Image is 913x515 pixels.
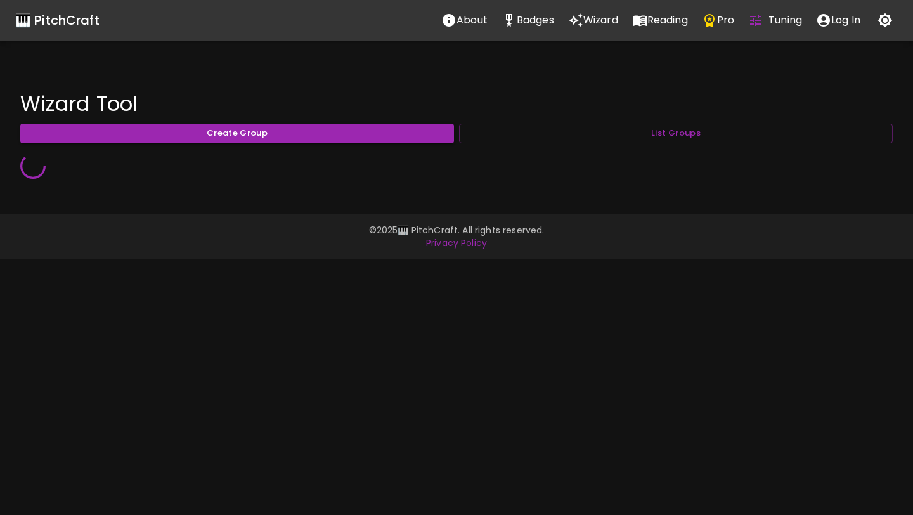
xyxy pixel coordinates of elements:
[809,8,867,33] button: account of current user
[426,237,487,249] a: Privacy Policy
[20,124,454,143] button: Create Group
[459,124,893,143] button: List Groups
[625,8,695,33] button: Reading
[647,13,688,28] p: Reading
[495,8,561,33] button: Stats
[517,13,554,28] p: Badges
[695,8,741,33] button: Pro
[561,8,625,33] button: Wizard
[768,13,802,28] p: Tuning
[831,13,860,28] p: Log In
[741,8,809,33] button: Tuning Quiz
[91,224,822,237] p: © 2025 🎹 PitchCraft. All rights reserved.
[434,8,495,33] button: About
[20,91,893,117] h4: Wizard Tool
[15,10,100,30] a: 🎹 PitchCraft
[717,13,734,28] p: Pro
[456,13,488,28] p: About
[583,13,618,28] p: Wizard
